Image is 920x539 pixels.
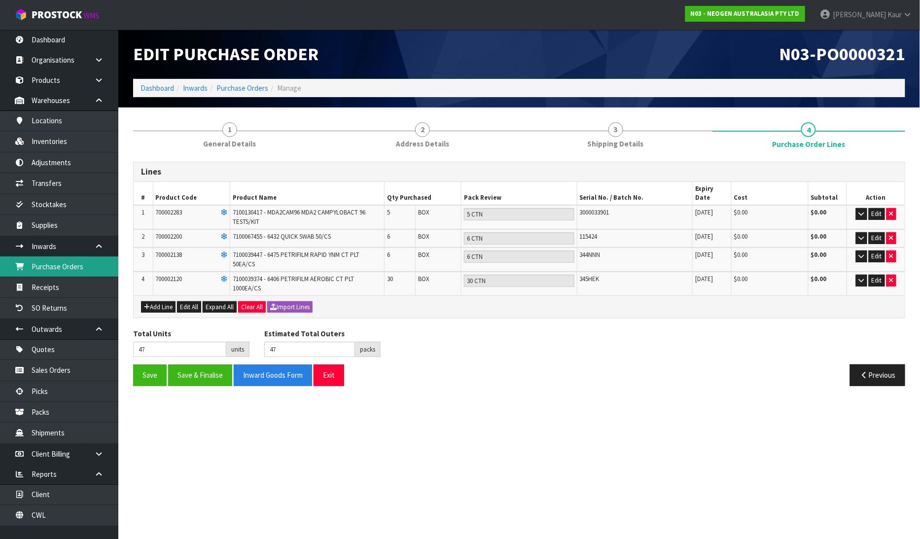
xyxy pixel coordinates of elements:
span: 7100067455 - 6432 QUICK SWAB 50/CS [233,232,331,241]
button: Exit [314,364,344,386]
span: [DATE] [695,208,713,216]
span: 3 [142,251,144,259]
span: $0.00 [734,208,748,216]
span: 7100130417 - MDA2CAM96 MDA2 CAMPYLOBACT 96 TESTS/KIT [233,208,365,225]
input: Total Units [133,342,226,357]
span: 4 [142,275,144,283]
span: 700002138 [156,251,182,259]
button: Clear All [238,301,266,313]
span: [PERSON_NAME] [833,10,886,19]
img: cube-alt.png [15,8,27,21]
button: Edit [869,275,885,287]
button: Previous [850,364,905,386]
span: 7100039374 - 6406 PETRIFILM AEROBIC CT PLT 1000EA/CS [233,275,354,292]
small: WMS [84,11,99,20]
i: Frozen Goods [221,234,227,240]
span: Address Details [396,139,449,149]
a: Purchase Orders [216,83,268,93]
th: Serial No. / Batch No. [577,182,693,206]
th: Subtotal [808,182,847,206]
span: [DATE] [695,275,713,283]
button: Import Lines [267,301,313,313]
th: Qty Purchased [384,182,461,206]
strong: $0.00 [811,232,827,241]
th: Action [847,182,905,206]
span: Manage [277,83,301,93]
span: Expand All [206,303,234,311]
input: Pack Review [464,208,574,220]
strong: $0.00 [811,208,827,216]
span: 3000033901 [580,208,609,216]
th: Product Code [153,182,230,206]
i: Frozen Goods [221,210,227,216]
span: 2 [142,232,144,241]
span: Edit Purchase Order [133,43,318,65]
h3: Lines [141,167,897,177]
strong: $0.00 [811,251,827,259]
span: 7100039447 - 6475 PETRIFILM RAPID YNM CT PLT 50EA/CS [233,251,359,268]
strong: N03 - NEOGEN AUSTRALASIA PTY LTD [691,9,800,18]
input: Pack Review [464,232,574,245]
span: 115424 [580,232,598,241]
span: 344NNN [580,251,601,259]
th: Expiry Date [693,182,731,206]
button: Add Line [141,301,176,313]
span: 700002200 [156,232,182,241]
span: [DATE] [695,232,713,241]
span: [DATE] [695,251,713,259]
span: $0.00 [734,232,748,241]
input: Estimated Total Outers [264,342,355,357]
div: units [226,342,249,358]
a: N03 - NEOGEN AUSTRALASIA PTY LTD [685,6,805,22]
span: 345HEK [580,275,600,283]
span: N03-PO0000321 [779,43,905,65]
span: Kaur [887,10,902,19]
span: BOX [418,251,429,259]
span: General Details [203,139,256,149]
span: Shipping Details [588,139,644,149]
i: Frozen Goods [221,276,227,283]
label: Estimated Total Outers [264,328,345,339]
span: 6 [387,232,390,241]
span: Purchase Order Lines [772,139,845,149]
span: $0.00 [734,251,748,259]
a: Dashboard [141,83,174,93]
div: packs [355,342,381,358]
input: Pack Review [464,251,574,263]
span: 5 [387,208,390,216]
th: Product Name [230,182,384,206]
button: Edit [869,208,885,220]
span: BOX [418,275,429,283]
button: Edit All [177,301,201,313]
span: 700002120 [156,275,182,283]
button: Inward Goods Form [234,364,312,386]
strong: $0.00 [811,275,827,283]
span: 1 [142,208,144,216]
a: Inwards [183,83,208,93]
button: Expand All [203,301,237,313]
span: BOX [418,232,429,241]
th: Pack Review [461,182,577,206]
span: 30 [387,275,393,283]
span: 4 [801,122,816,137]
span: $0.00 [734,275,748,283]
button: Edit [869,251,885,262]
span: BOX [418,208,429,216]
input: Pack Review [464,275,574,287]
th: Cost [731,182,808,206]
button: Save [133,364,167,386]
span: Purchase Order Lines [133,154,905,394]
span: 1 [222,122,237,137]
span: 6 [387,251,390,259]
button: Edit [869,232,885,244]
label: Total Units [133,328,171,339]
i: Frozen Goods [221,252,227,258]
span: 2 [415,122,430,137]
button: Save & Finalise [168,364,232,386]
span: 3 [608,122,623,137]
span: 700002283 [156,208,182,216]
span: ProStock [32,8,82,21]
th: # [134,182,153,206]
